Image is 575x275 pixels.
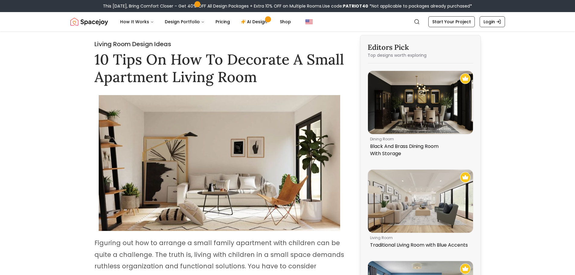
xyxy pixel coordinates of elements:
[368,71,473,160] a: Black And Brass Dining Room With StorageRecommended Spacejoy Design - Black And Brass Dining Room...
[370,235,468,240] p: living room
[103,3,472,9] div: This [DATE], Bring Comfort Closer – Get 40% OFF All Design Packages + Extra 10% OFF on Multiple R...
[94,51,344,85] h1: 10 Tips On How To Decorate A Small Apartment Living Room
[370,143,468,157] p: Black And Brass Dining Room With Storage
[368,71,473,134] img: Black And Brass Dining Room With Storage
[94,40,344,48] h2: Living Room Design Ideas
[115,16,296,28] nav: Main
[115,16,159,28] button: How It Works
[368,43,473,52] h3: Editors Pick
[211,16,235,28] a: Pricing
[70,16,108,28] a: Spacejoy
[236,16,274,28] a: AI Design
[368,170,473,233] img: Traditional Living Room with Blue Accents
[70,12,505,31] nav: Global
[368,169,473,251] a: Traditional Living Room with Blue AccentsRecommended Spacejoy Design - Traditional Living Room wi...
[275,16,296,28] a: Shop
[480,16,505,27] a: Login
[460,73,471,84] img: Recommended Spacejoy Design - Black And Brass Dining Room With Storage
[99,95,340,231] img: Urban Minimalist Home
[322,3,368,9] span: Use code:
[368,3,472,9] span: *Not applicable to packages already purchased*
[428,16,475,27] a: Start Your Project
[370,241,468,249] p: Traditional Living Room with Blue Accents
[368,52,473,58] p: Top designs worth exploring
[160,16,209,28] button: Design Portfolio
[460,264,471,274] img: Recommended Spacejoy Design - Kids Living Room: Modern with Bold Colors
[460,172,471,183] img: Recommended Spacejoy Design - Traditional Living Room with Blue Accents
[370,137,468,142] p: dining room
[70,16,108,28] img: Spacejoy Logo
[343,3,368,9] b: PATRIOT40
[305,18,313,25] img: United States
